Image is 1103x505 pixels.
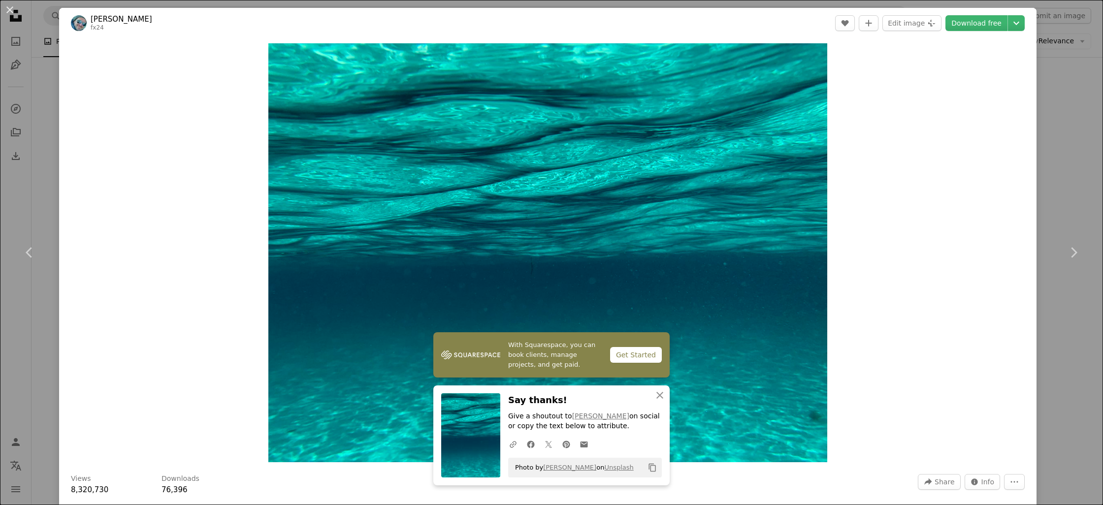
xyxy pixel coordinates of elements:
[522,434,540,454] a: Share on Facebook
[945,15,1007,31] a: Download free
[575,434,593,454] a: Share over email
[1044,205,1103,300] a: Next
[71,485,108,494] span: 8,320,730
[510,460,634,475] span: Photo by on
[162,485,188,494] span: 76,396
[71,474,91,484] h3: Views
[543,464,596,471] a: [PERSON_NAME]
[1008,15,1025,31] button: Choose download size
[610,347,662,363] div: Get Started
[508,340,602,370] span: With Squarespace, you can book clients, manage projects, and get paid.
[965,474,1001,490] button: Stats about this image
[71,15,87,31] img: Go to Fernando Jorge's profile
[604,464,633,471] a: Unsplash
[91,24,104,31] a: fx24
[508,393,662,408] h3: Say thanks!
[918,474,960,490] button: Share this image
[91,14,152,24] a: [PERSON_NAME]
[508,411,662,431] p: Give a shoutout to on social or copy the text below to attribute.
[981,474,995,489] span: Info
[882,15,941,31] button: Edit image
[441,347,500,362] img: file-1747939142011-51e5cc87e3c9
[644,459,661,476] button: Copy to clipboard
[162,474,199,484] h3: Downloads
[268,43,827,462] img: body of water
[268,43,827,462] button: Zoom in on this image
[1004,474,1025,490] button: More Actions
[859,15,878,31] button: Add to Collection
[572,412,629,420] a: [PERSON_NAME]
[540,434,557,454] a: Share on Twitter
[433,332,670,378] a: With Squarespace, you can book clients, manage projects, and get paid.Get Started
[835,15,855,31] button: Like
[935,474,954,489] span: Share
[557,434,575,454] a: Share on Pinterest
